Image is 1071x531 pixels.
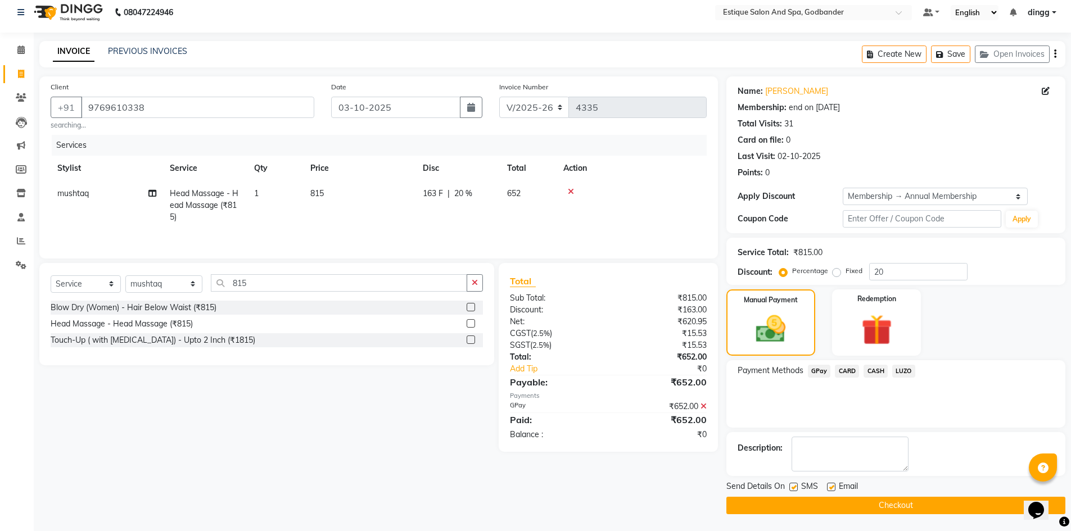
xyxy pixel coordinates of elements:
[864,365,888,378] span: CASH
[254,188,259,198] span: 1
[81,97,314,118] input: Search by Name/Mobile/Email/Code
[51,82,69,92] label: Client
[846,266,862,276] label: Fixed
[931,46,970,63] button: Save
[738,442,783,454] div: Description:
[500,156,557,181] th: Total
[1006,211,1038,228] button: Apply
[608,351,715,363] div: ₹652.00
[51,120,314,130] small: searching...
[108,46,187,56] a: PREVIOUS INVOICES
[501,339,608,351] div: ( )
[57,188,89,198] span: mushtaq
[507,188,521,198] span: 652
[738,151,775,162] div: Last Visit:
[510,391,706,401] div: Payments
[416,156,500,181] th: Disc
[789,102,840,114] div: end on [DATE]
[608,304,715,316] div: ₹163.00
[501,292,608,304] div: Sub Total:
[448,188,450,199] span: |
[786,134,790,146] div: 0
[304,156,416,181] th: Price
[51,334,255,346] div: Touch-Up ( with [MEDICAL_DATA]) - Upto 2 Inch (₹1815)
[608,328,715,339] div: ₹15.53
[626,363,715,375] div: ₹0
[738,134,784,146] div: Card on file:
[501,363,626,375] a: Add Tip
[501,401,608,412] div: GPay
[784,118,793,130] div: 31
[747,312,795,346] img: _cash.svg
[738,213,843,225] div: Coupon Code
[793,247,823,258] div: ₹815.00
[862,46,927,63] button: Create New
[51,302,216,314] div: Blow Dry (Women) - Hair Below Waist (₹815)
[843,210,1001,228] input: Enter Offer / Coupon Code
[608,292,715,304] div: ₹815.00
[765,85,828,97] a: [PERSON_NAME]
[738,85,763,97] div: Name:
[608,401,715,412] div: ₹652.00
[738,118,782,130] div: Total Visits:
[765,167,770,179] div: 0
[744,295,798,305] label: Manual Payment
[533,329,550,338] span: 2.5%
[1028,7,1050,19] span: dingg
[51,97,82,118] button: +91
[835,365,859,378] span: CARD
[608,339,715,351] div: ₹15.53
[501,316,608,328] div: Net:
[532,341,549,350] span: 2.5%
[801,480,818,494] span: SMS
[163,156,247,181] th: Service
[608,316,715,328] div: ₹620.95
[499,82,548,92] label: Invoice Number
[501,328,608,339] div: ( )
[808,365,831,378] span: GPay
[778,151,820,162] div: 02-10-2025
[170,188,238,222] span: Head Massage - Head Massage (₹815)
[501,429,608,441] div: Balance :
[331,82,346,92] label: Date
[839,480,858,494] span: Email
[53,42,94,62] a: INVOICE
[501,375,608,389] div: Payable:
[738,365,803,376] span: Payment Methods
[423,188,443,199] span: 163 F
[310,188,324,198] span: 815
[738,167,763,179] div: Points:
[852,311,902,349] img: _gift.svg
[738,102,787,114] div: Membership:
[608,375,715,389] div: ₹652.00
[892,365,915,378] span: LUZO
[510,328,531,338] span: CGST
[52,135,715,156] div: Services
[1024,486,1060,520] iframe: chat widget
[975,46,1050,63] button: Open Invoices
[726,497,1065,514] button: Checkout
[738,247,789,258] div: Service Total:
[501,413,608,426] div: Paid:
[738,190,843,202] div: Apply Discount
[557,156,707,181] th: Action
[510,340,530,350] span: SGST
[738,266,772,278] div: Discount:
[501,351,608,363] div: Total:
[792,266,828,276] label: Percentage
[247,156,304,181] th: Qty
[726,480,785,494] span: Send Details On
[857,294,896,304] label: Redemption
[510,275,536,287] span: Total
[211,274,467,292] input: Search or Scan
[501,304,608,316] div: Discount:
[608,413,715,426] div: ₹652.00
[51,318,193,330] div: Head Massage - Head Massage (₹815)
[608,429,715,441] div: ₹0
[454,188,472,199] span: 20 %
[51,156,163,181] th: Stylist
